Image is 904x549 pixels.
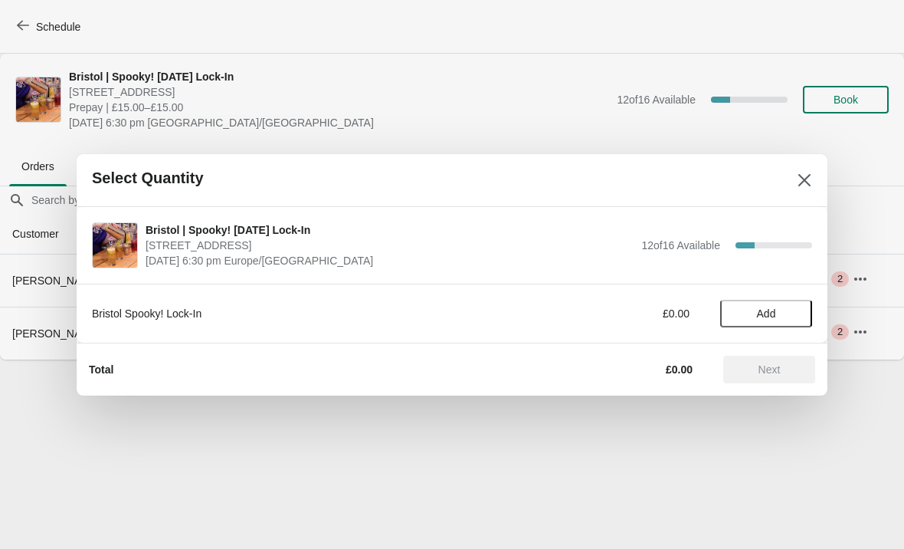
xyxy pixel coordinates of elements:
div: Bristol Spooky! Lock-In [92,306,517,321]
img: Bristol | Spooky! Halloween Lock-In | 73 Park Street, Bristol BS1 5PB, UK | October 30 | 6:30 pm ... [93,223,137,268]
span: Add [757,307,776,320]
button: Add [720,300,812,327]
span: [STREET_ADDRESS] [146,238,634,253]
span: Bristol | Spooky! [DATE] Lock-In [146,222,634,238]
span: 12 of 16 Available [641,239,720,251]
span: [DATE] 6:30 pm Europe/[GEOGRAPHIC_DATA] [146,253,634,268]
div: £0.00 [548,306,689,321]
strong: £0.00 [666,363,693,376]
strong: Total [89,363,113,376]
button: Close [791,166,818,194]
h2: Select Quantity [92,169,204,187]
